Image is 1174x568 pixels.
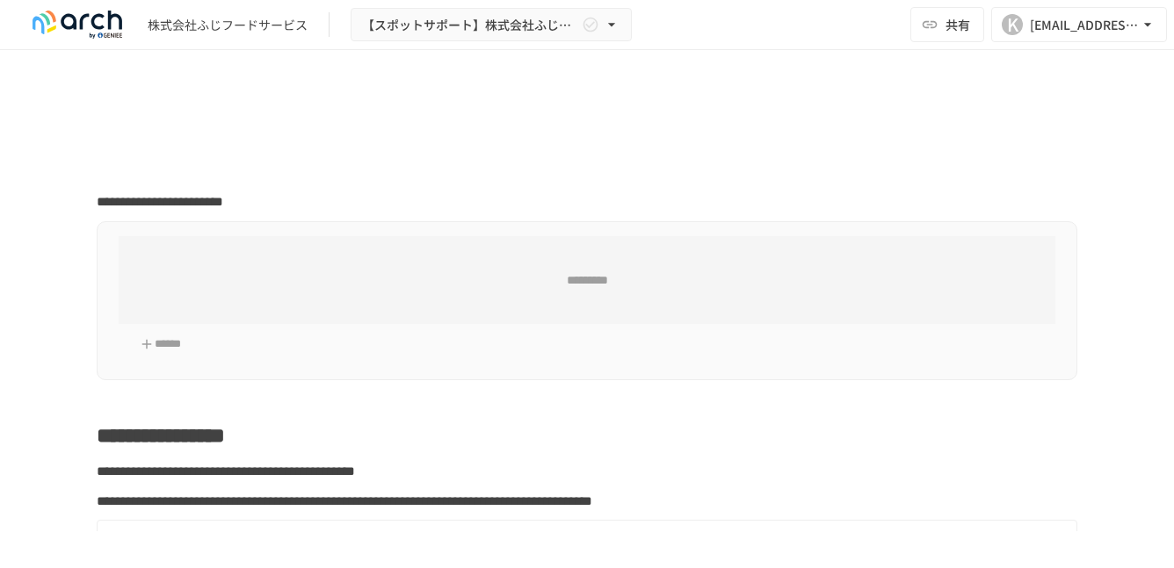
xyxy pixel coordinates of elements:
[21,11,134,39] img: logo-default@2x-9cf2c760.svg
[1002,14,1023,35] div: K
[991,7,1167,42] button: K[EMAIL_ADDRESS][DOMAIN_NAME]
[362,14,578,36] span: 【スポットサポート】株式会社ふじフードサービス様
[946,15,970,34] span: 共有
[1030,14,1139,36] div: [EMAIL_ADDRESS][DOMAIN_NAME]
[148,16,308,34] div: 株式会社ふじフードサービス
[910,7,984,42] button: 共有
[351,8,632,42] button: 【スポットサポート】株式会社ふじフードサービス様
